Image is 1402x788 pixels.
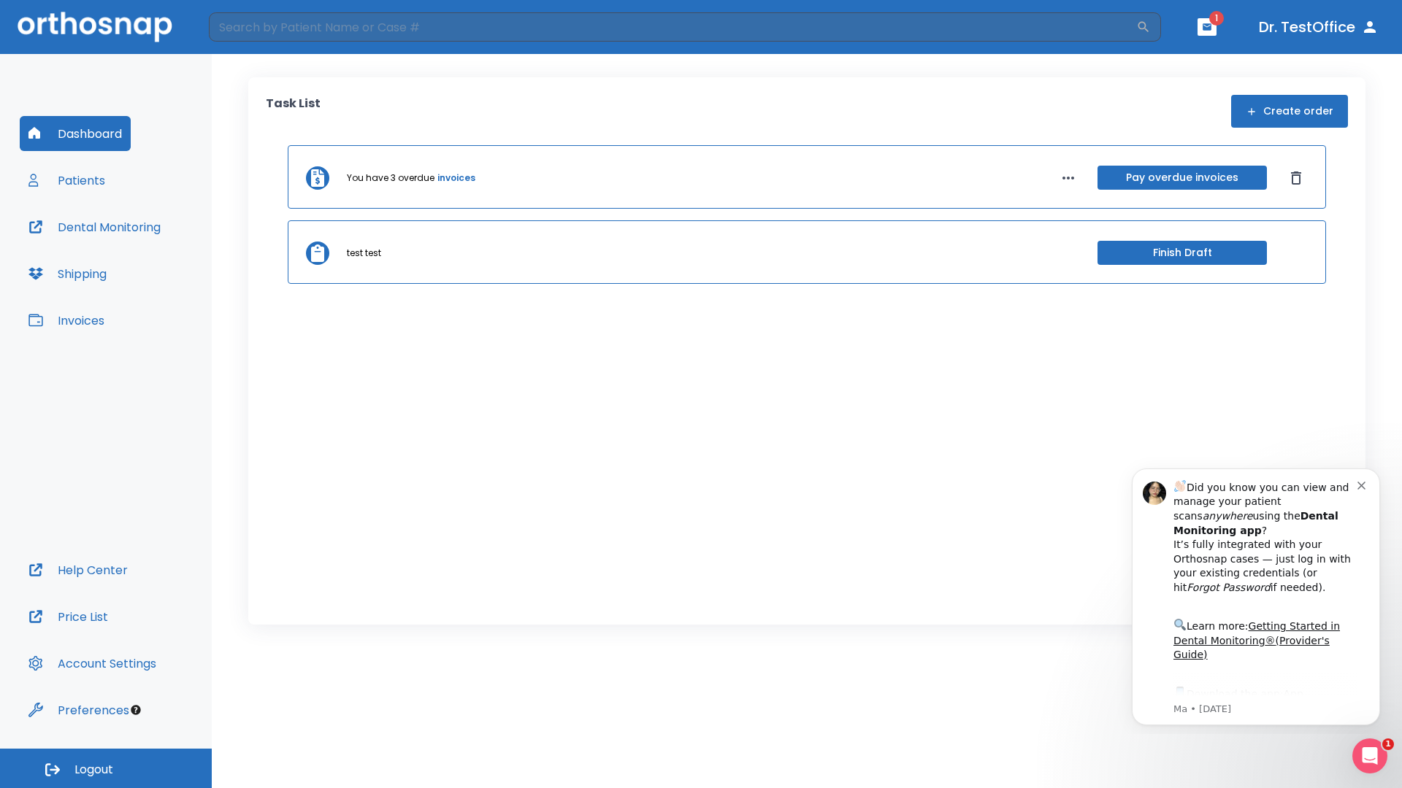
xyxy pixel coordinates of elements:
[209,12,1136,42] input: Search by Patient Name or Case #
[20,303,113,338] button: Invoices
[437,171,475,185] a: invoices
[1209,11,1224,26] span: 1
[347,171,434,185] p: You have 3 overdue
[20,256,115,291] button: Shipping
[1110,455,1402,734] iframe: Intercom notifications message
[1284,166,1308,190] button: Dismiss
[248,23,259,34] button: Dismiss notification
[20,552,137,587] button: Help Center
[129,703,142,716] div: Tooltip anchor
[1253,14,1384,40] button: Dr. TestOffice
[20,646,165,681] button: Account Settings
[347,247,381,260] p: test test
[20,692,138,727] button: Preferences
[20,116,131,151] button: Dashboard
[64,233,194,259] a: App Store
[74,762,113,778] span: Logout
[18,12,172,42] img: Orthosnap
[20,163,114,198] button: Patients
[1098,241,1267,265] button: Finish Draft
[64,229,248,304] div: Download the app: | ​ Let us know if you need help getting started!
[1098,166,1267,190] button: Pay overdue invoices
[1231,95,1348,128] button: Create order
[266,95,321,128] p: Task List
[1382,738,1394,750] span: 1
[1352,738,1387,773] iframe: Intercom live chat
[20,599,117,634] button: Price List
[20,209,169,244] button: Dental Monitoring
[64,247,248,260] p: Message from Ma, sent 5w ago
